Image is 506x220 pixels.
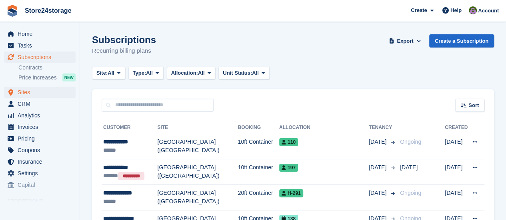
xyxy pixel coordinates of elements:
span: Allocation: [171,69,198,77]
td: [GEOGRAPHIC_DATA] ([GEOGRAPHIC_DATA]) [158,159,238,185]
span: Price increases [18,74,57,81]
td: 20ft Container [238,185,279,210]
a: Create a Subscription [429,34,494,48]
a: menu [4,52,76,63]
a: menu [4,40,76,51]
button: Type: All [128,67,164,80]
span: Site: [96,69,108,77]
span: 197 [279,164,298,172]
a: Price increases NEW [18,73,76,82]
a: Contracts [18,64,76,71]
button: Export [388,34,423,48]
span: Unit Status: [223,69,252,77]
img: stora-icon-8386f47178a22dfd0bd8f6a31ec36ba5ce8667c1dd55bd0f319d3a0aa187defe.svg [6,5,18,17]
span: 110 [279,138,298,146]
span: [DATE] [369,138,388,146]
span: H-291 [279,189,303,197]
span: [DATE] [400,164,418,170]
th: Customer [102,121,158,134]
td: 10ft Container [238,159,279,185]
span: Sites [18,87,66,98]
span: All [146,69,153,77]
td: [DATE] [445,185,468,210]
span: [DATE] [369,163,388,172]
span: Tasks [18,40,66,51]
div: NEW [62,73,76,81]
span: CRM [18,98,66,109]
span: Insurance [18,156,66,167]
span: Home [18,28,66,40]
a: menu [4,98,76,109]
a: menu [4,110,76,121]
span: [DATE] [369,189,388,197]
a: Store24storage [22,4,75,17]
a: menu [4,168,76,179]
span: Export [397,37,413,45]
span: Create [411,6,427,14]
span: Subscriptions [18,52,66,63]
span: Type: [133,69,146,77]
span: Storefront [7,197,80,205]
span: Pricing [18,133,66,144]
td: [GEOGRAPHIC_DATA] ([GEOGRAPHIC_DATA]) [158,134,238,159]
th: Tenancy [369,121,397,134]
span: All [252,69,259,77]
a: menu [4,87,76,98]
span: Analytics [18,110,66,121]
a: menu [4,121,76,133]
span: Coupons [18,145,66,156]
th: Created [445,121,468,134]
span: Capital [18,179,66,190]
a: menu [4,28,76,40]
a: menu [4,145,76,156]
th: Allocation [279,121,369,134]
th: Site [158,121,238,134]
button: Site: All [92,67,125,80]
span: Ongoing [400,139,421,145]
span: Sort [468,101,479,109]
span: Help [450,6,462,14]
h1: Subscriptions [92,34,156,45]
td: [GEOGRAPHIC_DATA] ([GEOGRAPHIC_DATA]) [158,185,238,210]
span: All [198,69,205,77]
td: 10ft Container [238,134,279,159]
span: Account [478,7,499,15]
a: menu [4,133,76,144]
button: Allocation: All [167,67,216,80]
a: menu [4,156,76,167]
span: Invoices [18,121,66,133]
td: [DATE] [445,159,468,185]
td: [DATE] [445,134,468,159]
p: Recurring billing plans [92,46,156,55]
span: Settings [18,168,66,179]
a: menu [4,179,76,190]
th: Booking [238,121,279,134]
button: Unit Status: All [218,67,269,80]
img: Jane Welch [469,6,477,14]
span: Ongoing [400,190,421,196]
span: All [108,69,114,77]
